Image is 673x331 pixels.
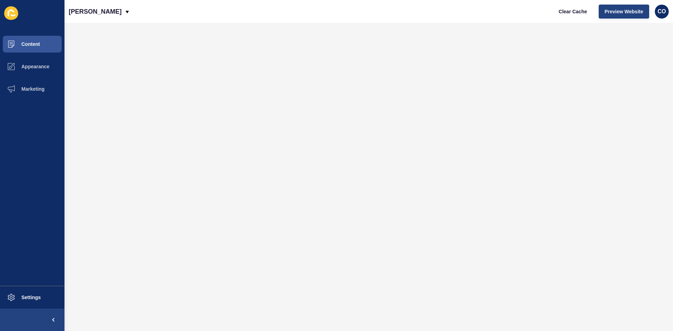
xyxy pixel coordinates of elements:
span: CO [658,8,666,15]
button: Clear Cache [553,5,593,19]
span: Preview Website [605,8,643,15]
span: Clear Cache [559,8,587,15]
button: Preview Website [599,5,649,19]
p: [PERSON_NAME] [69,3,122,20]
